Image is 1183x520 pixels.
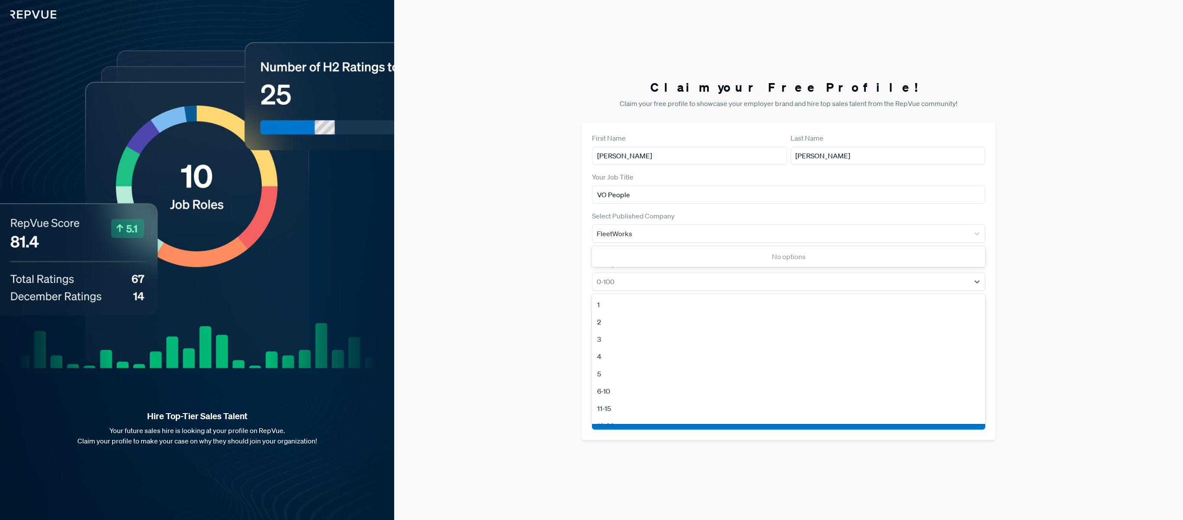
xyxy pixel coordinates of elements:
[791,133,823,143] label: Last Name
[791,147,985,165] input: Last Name
[592,382,985,400] div: 6-10
[592,331,985,348] div: 3
[592,400,985,417] div: 11-15
[592,172,633,182] label: Your Job Title
[592,348,985,365] div: 4
[592,211,675,221] label: Select Published Company
[582,98,996,109] p: Claim your free profile to showcase your employer brand and hire top sales talent from the RepVue...
[592,147,787,165] input: First Name
[592,313,985,331] div: 2
[592,186,985,204] input: Title
[592,248,985,265] div: No options
[14,411,380,422] strong: Hire Top-Tier Sales Talent
[582,80,996,95] h3: Claim your Free Profile!
[14,425,380,446] p: Your future sales hire is looking at your profile on RepVue. Claim your profile to make your case...
[592,417,985,434] div: 16-20
[592,296,985,313] div: 1
[592,133,626,143] label: First Name
[592,365,985,382] div: 5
